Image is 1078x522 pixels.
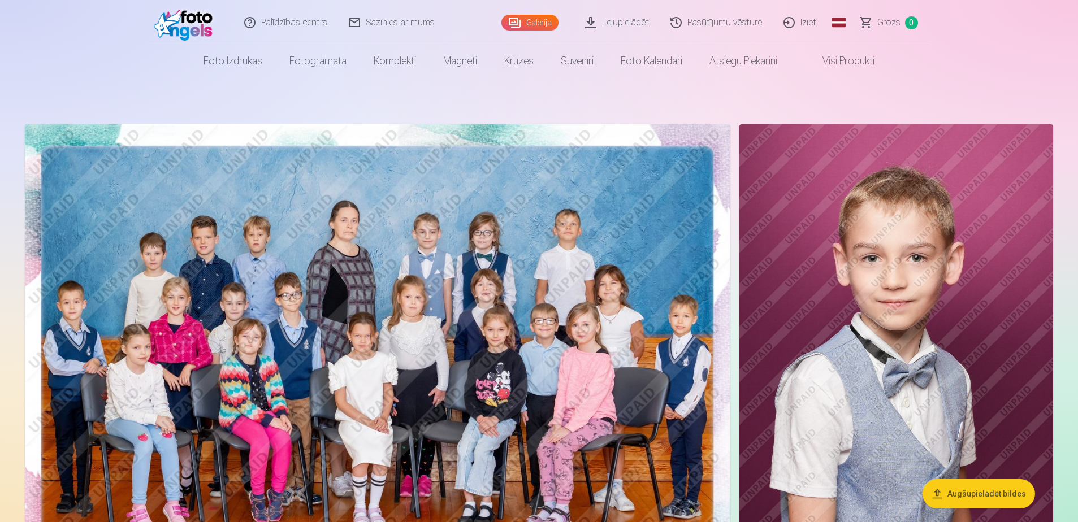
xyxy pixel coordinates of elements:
[430,45,491,77] a: Magnēti
[923,479,1035,508] button: Augšupielādēt bildes
[905,16,918,29] span: 0
[154,5,219,41] img: /fa1
[501,15,559,31] a: Galerija
[696,45,791,77] a: Atslēgu piekariņi
[607,45,696,77] a: Foto kalendāri
[547,45,607,77] a: Suvenīri
[491,45,547,77] a: Krūzes
[276,45,360,77] a: Fotogrāmata
[791,45,888,77] a: Visi produkti
[877,16,901,29] span: Grozs
[360,45,430,77] a: Komplekti
[190,45,276,77] a: Foto izdrukas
